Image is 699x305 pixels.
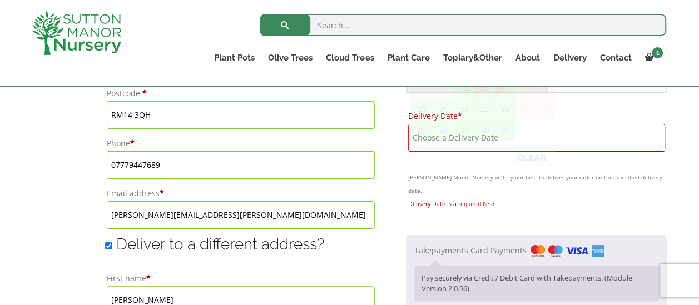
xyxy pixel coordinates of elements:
a: 31 [495,120,514,140]
a: 27 [412,120,433,140]
label: Phone [107,136,375,151]
td: Available Deliveries60 [495,98,515,119]
a: 28 [434,120,453,140]
a: 30 [475,120,494,140]
span: 14 [434,78,453,98]
a: 17 [495,78,514,98]
a: 1 [638,50,666,66]
a: 16 [475,78,494,98]
td: Available Deliveries60 [433,119,453,141]
p: Delivery Date is a required field. [408,197,665,211]
input: Search... [260,14,666,36]
a: Topiary&Other [436,50,508,66]
td: Available Deliveries60 [475,98,495,119]
td: Available Deliveries60 [495,119,515,141]
input: Choose a Delivery Date [408,124,665,152]
label: Postcode [107,86,375,101]
a: 23 [475,99,494,119]
a: 15 [454,78,474,98]
td: Available Deliveries60 [453,77,475,98]
span: 13 [412,78,433,98]
img: Takepayments Card Payments [531,245,604,257]
label: Takepayments Card Payments [414,245,604,256]
a: 29 [454,120,474,140]
img: logo [32,11,121,55]
td: Available Deliveries60 [453,98,475,119]
a: Plant Care [380,50,436,66]
a: 21 [434,99,453,119]
span: 18 [515,78,534,98]
small: [PERSON_NAME] Manor Nursery will try our best to deliver your order on this specified delivery date. [408,171,665,197]
span: 1 [652,47,663,58]
a: Plant Pots [207,50,261,66]
td: Available Deliveries60 [411,119,433,141]
td: Available Deliveries60 [475,119,495,141]
span: Deliver to a different address? [116,235,324,253]
td: Available Deliveries60 [453,119,475,141]
a: Delivery [546,50,593,66]
a: Olive Trees [261,50,319,66]
a: Cloud Trees [319,50,380,66]
td: Available Deliveries58 [495,77,515,98]
span: 25 [515,99,534,119]
a: 24 [495,99,514,119]
button: Clear [511,151,552,165]
input: Deliver to a different address? [105,242,112,249]
td: Available Deliveries59 [475,77,495,98]
p: Pay securely via Credit / Debit Card with Takepayments. (Module Version 2.0.96) [422,273,652,294]
td: Available Deliveries60 [411,98,433,119]
span: 26 [536,99,554,119]
a: Contact [593,50,638,66]
span: 19 [536,78,554,98]
td: Available Deliveries60 [433,98,453,119]
a: 20 [412,99,433,119]
label: Email address [107,186,375,201]
label: First name [107,271,375,286]
label: Delivery Date [408,108,665,124]
a: About [508,50,546,66]
a: 22 [454,99,474,119]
